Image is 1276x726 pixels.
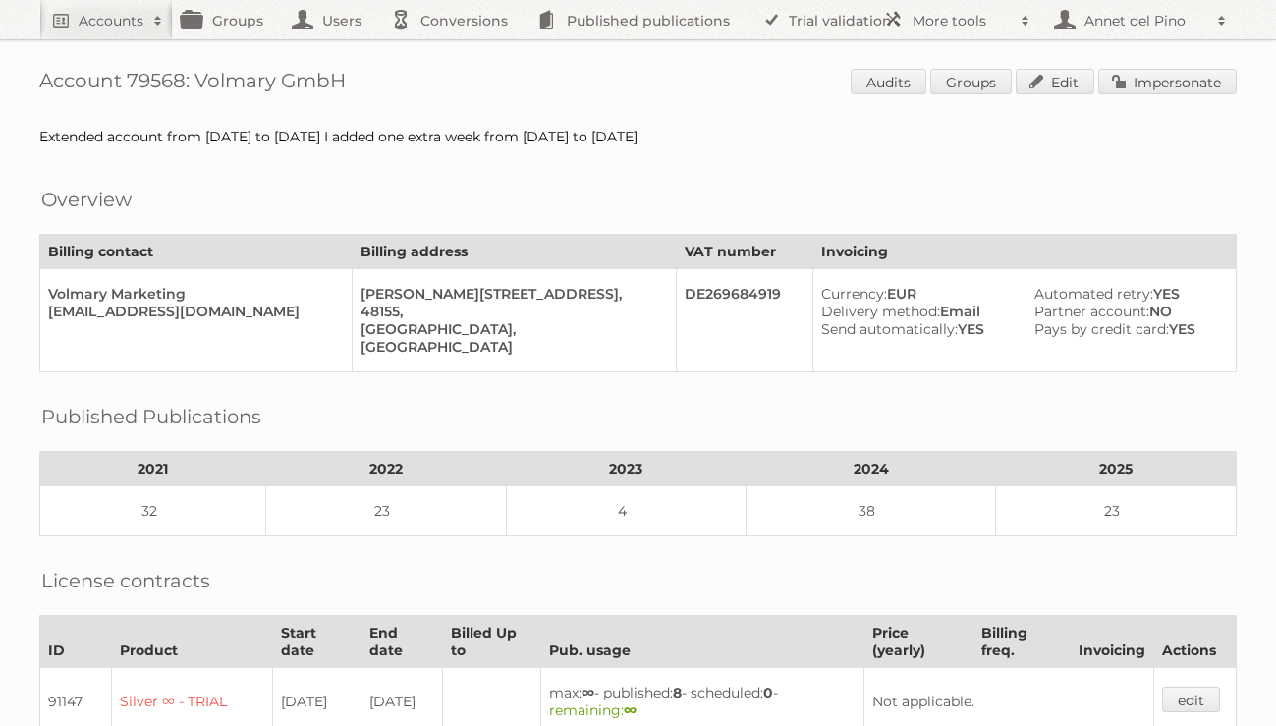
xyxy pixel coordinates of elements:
h2: Published Publications [41,402,261,431]
div: YES [821,320,1009,338]
th: 2023 [506,452,747,486]
th: 2021 [40,452,266,486]
th: ID [40,616,112,668]
th: Invoicing [813,235,1237,269]
th: Product [112,616,273,668]
a: Impersonate [1098,69,1237,94]
div: [GEOGRAPHIC_DATA], [361,320,660,338]
div: YES [1034,320,1220,338]
span: Partner account: [1034,303,1149,320]
a: Groups [930,69,1012,94]
strong: ∞ [582,684,594,701]
span: Send automatically: [821,320,958,338]
th: 2025 [996,452,1237,486]
th: Billing freq. [972,616,1070,668]
td: 23 [996,486,1237,536]
div: [PERSON_NAME][STREET_ADDRESS], [361,285,660,303]
th: End date [361,616,442,668]
span: remaining: [549,701,637,719]
a: Edit [1016,69,1094,94]
strong: 8 [673,684,682,701]
div: NO [1034,303,1220,320]
div: YES [1034,285,1220,303]
div: 48155, [361,303,660,320]
span: Delivery method: [821,303,940,320]
h2: More tools [913,11,1011,30]
div: [EMAIL_ADDRESS][DOMAIN_NAME] [48,303,336,320]
td: 38 [747,486,996,536]
strong: ∞ [624,701,637,719]
th: Price (yearly) [864,616,972,668]
th: Invoicing [1070,616,1153,668]
span: Currency: [821,285,887,303]
h2: Overview [41,185,132,214]
th: 2022 [266,452,507,486]
h2: Annet del Pino [1080,11,1207,30]
td: DE269684919 [677,269,813,372]
th: VAT number [677,235,813,269]
h2: Accounts [79,11,143,30]
th: Billed Up to [442,616,541,668]
div: Extended account from [DATE] to [DATE] I added one extra week from [DATE] to [DATE] [39,128,1237,145]
strong: 0 [763,684,773,701]
h1: Account 79568: Volmary GmbH [39,69,1237,98]
th: Start date [273,616,361,668]
td: 4 [506,486,747,536]
div: EUR [821,285,1009,303]
div: Email [821,303,1009,320]
th: Billing address [353,235,677,269]
th: 2024 [747,452,996,486]
a: Audits [851,69,926,94]
th: Actions [1153,616,1236,668]
td: 32 [40,486,266,536]
div: [GEOGRAPHIC_DATA] [361,338,660,356]
td: 23 [266,486,507,536]
span: Pays by credit card: [1034,320,1169,338]
div: Volmary Marketing [48,285,336,303]
a: edit [1162,687,1220,712]
th: Billing contact [40,235,353,269]
th: Pub. usage [541,616,864,668]
span: Automated retry: [1034,285,1153,303]
h2: License contracts [41,566,210,595]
